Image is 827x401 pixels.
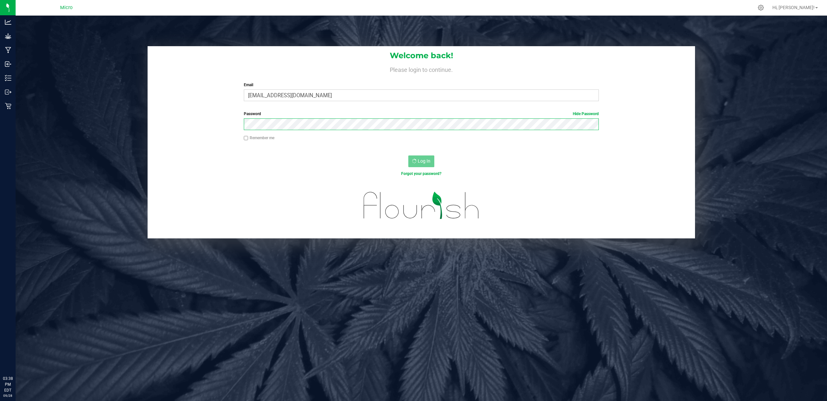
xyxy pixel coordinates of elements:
inline-svg: Retail [5,103,11,109]
span: Hi, [PERSON_NAME]! [772,5,815,10]
h4: Please login to continue. [148,65,695,73]
a: Forgot your password? [401,171,441,176]
p: 03:38 PM EDT [3,376,13,393]
a: Hide Password [573,112,599,116]
span: Micro [60,5,72,10]
h1: Welcome back! [148,51,695,60]
span: Log In [418,158,430,164]
span: Password [244,112,261,116]
inline-svg: Outbound [5,89,11,95]
input: Remember me [244,136,248,140]
p: 09/28 [3,393,13,398]
label: Remember me [244,135,274,141]
inline-svg: Inventory [5,75,11,81]
button: Log In [408,155,434,167]
inline-svg: Inbound [5,61,11,67]
div: Manage settings [757,5,765,11]
img: flourish_logo.svg [353,183,490,227]
label: Email [244,82,599,88]
inline-svg: Manufacturing [5,47,11,53]
inline-svg: Analytics [5,19,11,25]
inline-svg: Grow [5,33,11,39]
